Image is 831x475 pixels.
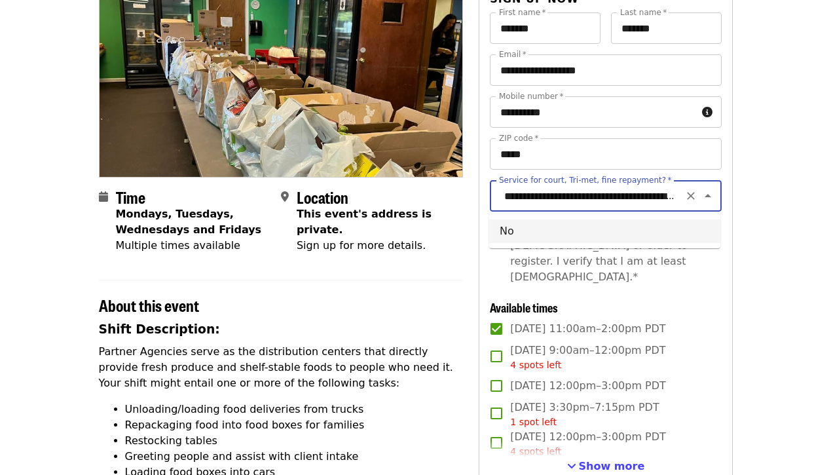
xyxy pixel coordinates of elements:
[125,417,464,433] li: Repackaging food into food boxes for families
[490,12,600,44] input: First name
[297,239,426,252] span: Sign up for more details.
[567,459,645,474] button: See more timeslots
[125,433,464,449] li: Restocking tables
[499,9,546,16] label: First name
[510,400,659,429] span: [DATE] 3:30pm–7:15pm PDT
[116,208,262,236] strong: Mondays, Tuesdays, Wednesdays and Fridays
[490,96,696,128] input: Mobile number
[510,343,665,372] span: [DATE] 9:00am–12:00pm PDT
[99,294,199,316] span: About this event
[682,187,700,205] button: Clear
[99,344,464,391] p: Partner Agencies serve as the distribution centers that directly provide fresh produce and shelf-...
[116,238,270,254] div: Multiple times available
[510,360,561,370] span: 4 spots left
[510,429,666,459] span: [DATE] 12:00pm–3:00pm PDT
[510,446,561,457] span: 4 spots left
[499,134,538,142] label: ZIP code
[702,106,712,119] i: circle-info icon
[99,322,220,336] strong: Shift Description:
[490,299,558,316] span: Available times
[297,185,348,208] span: Location
[611,12,722,44] input: Last name
[490,54,721,86] input: Email
[699,187,717,205] button: Close
[579,460,645,472] span: Show more
[510,378,666,394] span: [DATE] 12:00pm–3:00pm PDT
[499,176,672,184] label: Service for court, Tri-met, fine repayment?
[489,219,720,243] li: No
[490,138,721,170] input: ZIP code
[510,222,711,285] span: This shift requires a minimum age of [DEMOGRAPHIC_DATA] or older to register. I verify that I am ...
[99,191,108,203] i: calendar icon
[116,185,145,208] span: Time
[125,402,464,417] li: Unloading/loading food deliveries from trucks
[125,449,464,465] li: Greeting people and assist with client intake
[620,9,667,16] label: Last name
[510,321,665,337] span: [DATE] 11:00am–2:00pm PDT
[510,417,557,427] span: 1 spot left
[281,191,289,203] i: map-marker-alt icon
[499,92,563,100] label: Mobile number
[297,208,432,236] span: This event's address is private.
[499,50,526,58] label: Email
